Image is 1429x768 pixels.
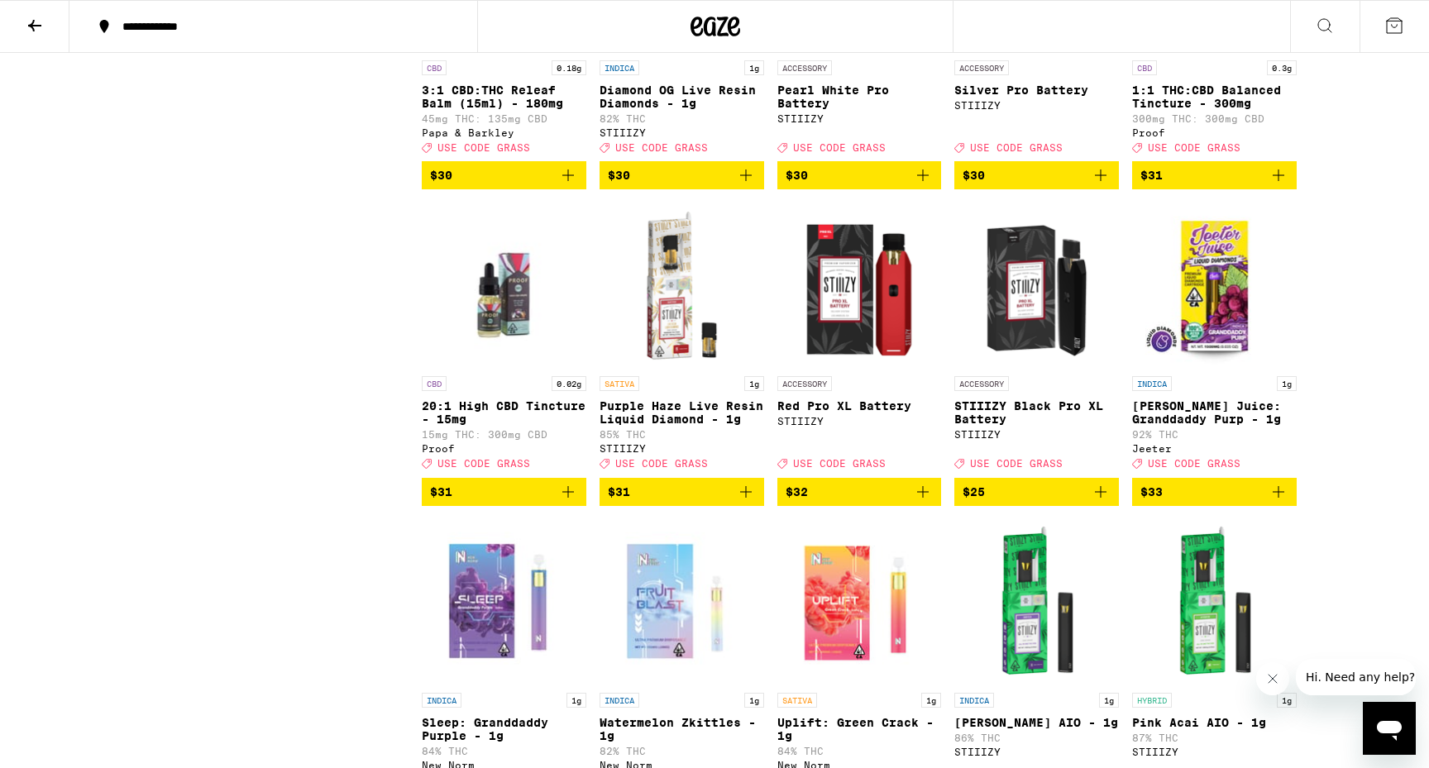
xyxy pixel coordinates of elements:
p: 1g [1277,693,1297,708]
img: STIIIZY - King Louis XIII AIO - 1g [954,519,1119,685]
p: Silver Pro Battery [954,83,1119,97]
span: $31 [430,485,452,498]
p: 86% THC [954,732,1119,743]
iframe: Close message [1256,662,1289,695]
div: Proof [422,443,586,454]
span: $32 [786,485,808,498]
p: [PERSON_NAME] Juice: Granddaddy Purp - 1g [1132,399,1297,426]
button: Add to bag [1132,478,1297,506]
p: Purple Haze Live Resin Liquid Diamond - 1g [600,399,764,426]
span: USE CODE GRASS [615,142,708,153]
p: 0.18g [552,60,586,75]
p: 1g [744,693,764,708]
span: $25 [963,485,985,498]
button: Add to bag [422,161,586,189]
p: 87% THC [1132,732,1297,743]
img: STIIIZY - Purple Haze Live Resin Liquid Diamond - 1g [600,203,764,368]
div: Jeeter [1132,443,1297,454]
p: INDICA [954,693,994,708]
span: $30 [430,169,452,182]
p: 85% THC [600,429,764,440]
p: INDICA [422,693,461,708]
p: Watermelon Zkittles - 1g [600,716,764,742]
span: $31 [1140,169,1163,182]
p: HYBRID [1132,693,1172,708]
p: 1g [744,60,764,75]
p: 15mg THC: 300mg CBD [422,429,586,440]
div: STIIIZY [954,747,1119,757]
button: Add to bag [954,161,1119,189]
div: STIIIZY [777,113,942,124]
span: USE CODE GRASS [970,142,1063,153]
p: CBD [422,60,447,75]
a: Open page for Purple Haze Live Resin Liquid Diamond - 1g from STIIIZY [600,203,764,477]
p: 1g [1099,693,1119,708]
img: STIIIZY - Pink Acai AIO - 1g [1132,519,1297,685]
p: 82% THC [600,746,764,756]
span: USE CODE GRASS [1148,142,1240,153]
span: USE CODE GRASS [1148,459,1240,470]
p: 82% THC [600,113,764,124]
p: 45mg THC: 135mg CBD [422,113,586,124]
p: 84% THC [422,746,586,756]
span: $33 [1140,485,1163,498]
div: STIIIZY [954,429,1119,440]
button: Add to bag [600,161,764,189]
img: STIIIZY - STIIIZY Black Pro XL Battery [954,203,1119,368]
img: New Norm - Sleep: Granddaddy Purple - 1g [422,519,586,685]
p: ACCESSORY [954,60,1009,75]
p: 1g [566,693,586,708]
span: $31 [608,485,630,498]
p: 84% THC [777,746,942,756]
p: SATIVA [600,376,639,391]
span: USE CODE GRASS [793,142,886,153]
p: Pearl White Pro Battery [777,83,942,110]
p: CBD [422,376,447,391]
div: Proof [1132,127,1297,138]
p: 92% THC [1132,429,1297,440]
div: STIIIZY [600,443,764,454]
p: ACCESSORY [777,376,832,391]
span: USE CODE GRASS [437,142,530,153]
span: USE CODE GRASS [615,459,708,470]
p: SATIVA [777,693,817,708]
a: Open page for Red Pro XL Battery from STIIIZY [777,203,942,477]
p: Sleep: Granddaddy Purple - 1g [422,716,586,742]
div: STIIIZY [777,416,942,427]
p: Uplift: Green Crack - 1g [777,716,942,742]
span: USE CODE GRASS [970,459,1063,470]
p: INDICA [1132,376,1172,391]
button: Add to bag [777,161,942,189]
p: 20:1 High CBD Tincture - 15mg [422,399,586,426]
iframe: Message from company [1296,659,1416,695]
div: STIIIZY [600,127,764,138]
button: Add to bag [777,478,942,506]
p: Red Pro XL Battery [777,399,942,413]
button: Add to bag [600,478,764,506]
img: Jeeter - Jeeter Juice: Granddaddy Purp - 1g [1132,203,1297,368]
p: 1g [1277,376,1297,391]
button: Add to bag [422,478,586,506]
img: New Norm - Uplift: Green Crack - 1g [777,519,942,685]
a: Open page for 20:1 High CBD Tincture - 15mg from Proof [422,203,586,477]
div: STIIIZY [1132,747,1297,757]
span: USE CODE GRASS [437,459,530,470]
p: Diamond OG Live Resin Diamonds - 1g [600,83,764,110]
p: [PERSON_NAME] AIO - 1g [954,716,1119,729]
a: Open page for Jeeter Juice: Granddaddy Purp - 1g from Jeeter [1132,203,1297,477]
span: $30 [963,169,985,182]
p: 1g [921,693,941,708]
p: INDICA [600,693,639,708]
p: 300mg THC: 300mg CBD [1132,113,1297,124]
span: $30 [608,169,630,182]
p: 1:1 THC:CBD Balanced Tincture - 300mg [1132,83,1297,110]
img: Proof - 20:1 High CBD Tincture - 15mg [422,203,586,368]
p: Pink Acai AIO - 1g [1132,716,1297,729]
img: New Norm - Watermelon Zkittles - 1g [600,519,764,685]
p: 0.3g [1267,60,1297,75]
iframe: Button to launch messaging window [1363,702,1416,755]
p: STIIIZY Black Pro XL Battery [954,399,1119,426]
p: ACCESSORY [954,376,1009,391]
a: Open page for STIIIZY Black Pro XL Battery from STIIIZY [954,203,1119,477]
